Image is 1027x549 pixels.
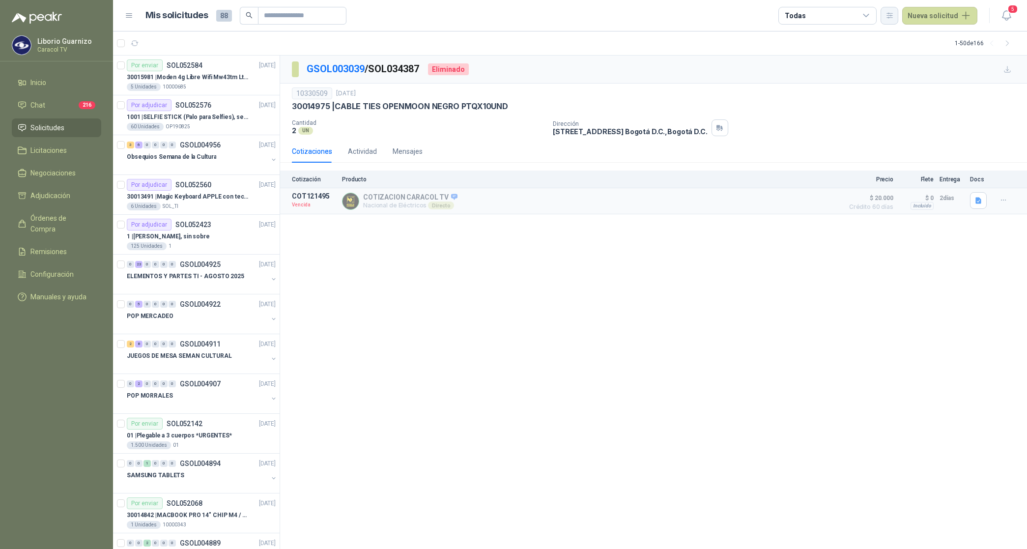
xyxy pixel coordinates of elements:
p: [DATE] [259,260,276,269]
p: Flete [899,176,934,183]
div: 0 [135,540,143,547]
p: Precio [844,176,893,183]
div: 125 Unidades [127,242,167,250]
div: 0 [143,380,151,387]
div: Por adjudicar [127,99,171,111]
p: [DATE] [259,539,276,548]
div: 0 [169,540,176,547]
a: 0 2 0 0 0 0 GSOL004907[DATE] POP MORRALES [127,378,278,409]
p: [DATE] [259,180,276,190]
p: GSOL004889 [180,540,221,547]
div: 1 Unidades [127,521,161,529]
a: 0 0 1 0 0 0 GSOL004894[DATE] SAMSUNG TABLETS [127,458,278,489]
div: UN [298,127,313,135]
a: Por adjudicarSOL052423[DATE] 1 |[PERSON_NAME], sin sobre125 Unidades1 [113,215,280,255]
p: SOL052423 [175,221,211,228]
a: Remisiones [12,242,101,261]
p: Caracol TV [37,47,99,53]
span: Solicitudes [30,122,64,133]
p: 30014975 | CABLE TIES OPENMOON NEGRO PTQX10UND [292,101,508,112]
div: 0 [143,142,151,148]
a: Por adjudicarSOL052560[DATE] 30013491 |Magic Keyboard APPLE con teclado númerico en Español Plate... [113,175,280,215]
p: POP MERCADEO [127,312,173,321]
p: SOL_TI [163,202,178,210]
a: Inicio [12,73,101,92]
div: Por enviar [127,497,163,509]
div: 0 [152,341,159,347]
span: 5 [1007,4,1018,14]
span: Órdenes de Compra [30,213,92,234]
p: 01 | Plegable a 3 cuerpos *URGENTES* [127,431,232,440]
div: 0 [169,142,176,148]
div: 0 [152,261,159,268]
div: 0 [152,142,159,148]
div: 5 [135,301,143,308]
div: 3 [127,142,134,148]
p: COT121495 [292,192,336,200]
p: Liborio Guarnizo [37,38,99,45]
div: 0 [160,142,168,148]
p: $ 0 [899,192,934,204]
p: [DATE] [259,459,276,468]
a: GSOL003039 [307,63,365,75]
p: ELEMENTOS Y PARTES TI - AGOSTO 2025 [127,272,244,281]
div: 0 [127,301,134,308]
p: [DATE] [259,300,276,309]
p: 2 [292,126,296,135]
a: Adjudicación [12,186,101,205]
a: Configuración [12,265,101,284]
p: 1 | [PERSON_NAME], sin sobre [127,232,210,241]
div: Todas [785,10,805,21]
div: 0 [169,460,176,467]
div: 0 [169,341,176,347]
span: Adjudicación [30,190,70,201]
a: Solicitudes [12,118,101,137]
p: Dirección [553,120,707,127]
p: 30015981 | Moden 4g Libre Wifi Mw43tm Lte Router Móvil Internet 5ghz [127,73,249,82]
p: GSOL004911 [180,341,221,347]
img: Company Logo [12,36,31,55]
div: Mensajes [393,146,423,157]
span: Manuales y ayuda [30,291,86,302]
div: Por adjudicar [127,179,171,191]
p: 01 [173,441,179,449]
div: 0 [169,301,176,308]
p: [DATE] [259,379,276,389]
div: 5 Unidades [127,83,161,91]
span: Configuración [30,269,74,280]
p: 30013491 | Magic Keyboard APPLE con teclado númerico en Español Plateado [127,192,249,202]
p: 2 días [940,192,964,204]
a: 2 8 0 0 0 0 GSOL004911[DATE] JUEGOS DE MESA SEMAN CULTURAL [127,338,278,370]
a: Licitaciones [12,141,101,160]
p: [DATE] [336,89,356,98]
span: Licitaciones [30,145,67,156]
p: COTIZACION CARACOL TV [363,193,457,202]
span: 216 [79,101,95,109]
div: 0 [160,301,168,308]
div: Incluido [911,202,934,210]
div: 0 [127,380,134,387]
p: SAMSUNG TABLETS [127,471,184,480]
p: GSOL004907 [180,380,221,387]
p: SOL052560 [175,181,211,188]
span: Chat [30,100,45,111]
p: Vencida [292,200,336,210]
p: Producto [342,176,838,183]
p: Entrega [940,176,964,183]
p: 10000685 [163,83,186,91]
a: Por enviarSOL052584[DATE] 30015981 |Moden 4g Libre Wifi Mw43tm Lte Router Móvil Internet 5ghz5 Un... [113,56,280,95]
img: Logo peakr [12,12,62,24]
a: 0 23 0 0 0 0 GSOL004925[DATE] ELEMENTOS Y PARTES TI - AGOSTO 2025 [127,259,278,290]
div: 8 [135,341,143,347]
p: 30014842 | MACBOOK PRO 14" CHIP M4 / SSD 1TB - 24 GB RAM [127,511,249,520]
div: Directo [428,202,454,209]
p: Nacional de Eléctricos [363,202,457,209]
div: 0 [152,380,159,387]
div: 0 [169,380,176,387]
div: 6 [135,142,143,148]
a: Por enviarSOL052068[DATE] 30014842 |MACBOOK PRO 14" CHIP M4 / SSD 1TB - 24 GB RAM1 Unidades10000343 [113,493,280,533]
a: Por adjudicarSOL052576[DATE] 1001 |SELFIE STICK (Palo para Selfies), segun link adjunto60 Unidade... [113,95,280,135]
div: 2 [127,341,134,347]
div: 0 [127,540,134,547]
p: SOL052142 [167,420,202,427]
